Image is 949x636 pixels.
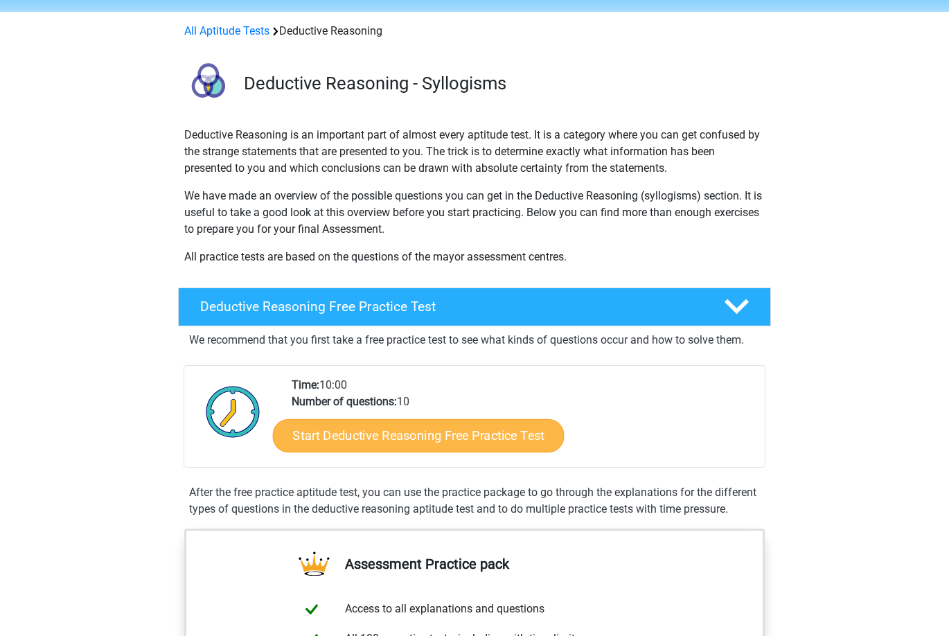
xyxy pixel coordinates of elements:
[200,299,702,315] h4: Deductive Reasoning Free Practice Test
[184,127,765,177] p: Deductive Reasoning is an important part of almost every aptitude test. It is a category where yo...
[292,378,319,391] b: Time:
[189,332,760,348] p: We recommend that you first take a free practice test to see what kinds of questions occur and ho...
[198,377,268,446] img: Clock
[292,395,397,408] b: Number of questions:
[184,24,269,37] a: All Aptitude Tests
[273,418,565,452] a: Start Deductive Reasoning Free Practice Test
[179,56,238,115] img: deductive reasoning
[172,288,777,326] a: Deductive Reasoning Free Practice Test
[184,484,765,518] div: After the free practice aptitude test, you can use the practice package to go through the explana...
[184,249,765,265] p: All practice tests are based on the questions of the mayor assessment centres.
[184,188,765,238] p: We have made an overview of the possible questions you can get in the Deductive Reasoning (syllog...
[244,73,760,94] h3: Deductive Reasoning - Syllogisms
[281,377,764,467] div: 10:00 10
[179,23,770,39] div: Deductive Reasoning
